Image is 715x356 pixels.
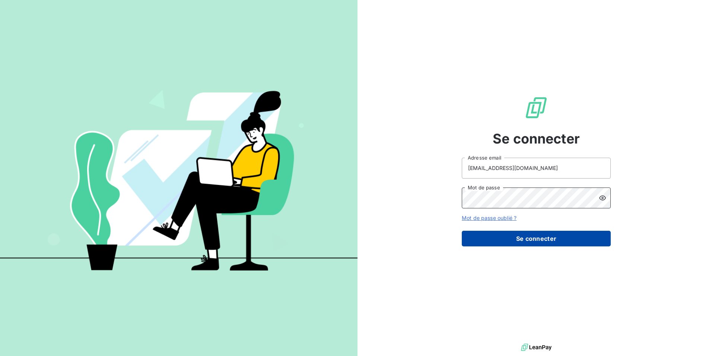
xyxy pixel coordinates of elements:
[462,158,611,179] input: placeholder
[521,342,552,353] img: logo
[462,215,517,221] a: Mot de passe oublié ?
[462,231,611,246] button: Se connecter
[493,129,580,149] span: Se connecter
[524,96,548,120] img: Logo LeanPay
